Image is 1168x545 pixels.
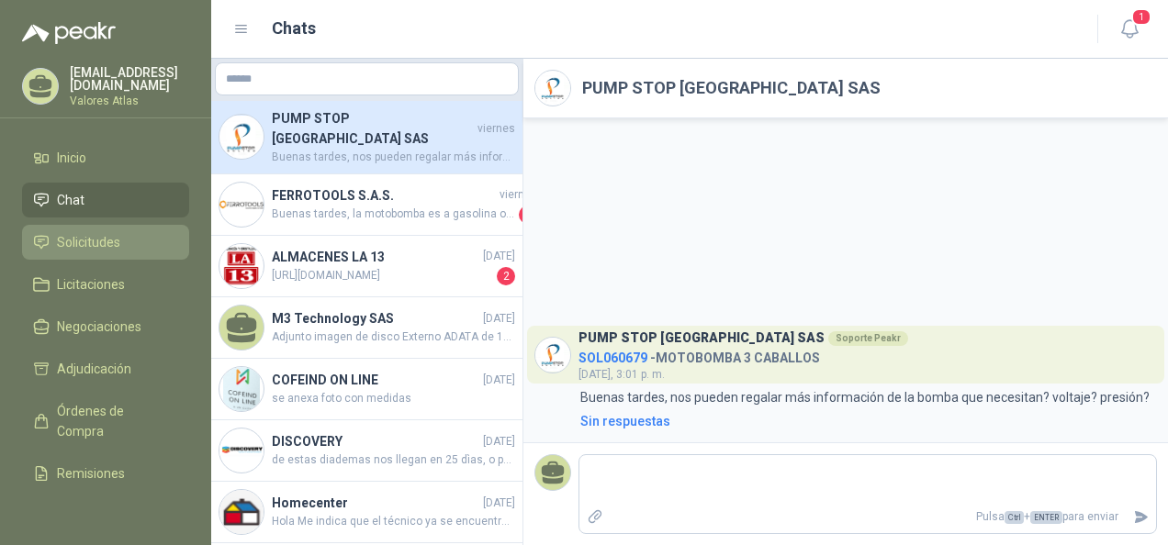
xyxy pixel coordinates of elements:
[272,108,474,149] h4: PUMP STOP [GEOGRAPHIC_DATA] SAS
[483,433,515,450] span: [DATE]
[219,183,264,227] img: Company Logo
[272,16,316,41] h1: Chats
[22,225,189,260] a: Solicitudes
[70,66,189,92] p: [EMAIL_ADDRESS][DOMAIN_NAME]
[22,267,189,302] a: Licitaciones
[272,493,479,513] h4: Homecenter
[272,328,515,346] span: Adjunto imagen de disco Externo ADATA de 1TB y 2TB
[611,501,1127,533] p: Pulsa + para enviar
[578,346,908,363] h4: - MOTOBOMBA 3 CABALLOS
[22,394,189,449] a: Órdenes de Compra
[578,350,647,365] span: SOL060679
[272,370,479,390] h4: COFEIND ON LINE
[580,411,670,431] div: Sin respuestas
[477,120,515,138] span: viernes
[211,482,522,543] a: Company LogoHomecenter[DATE]Hola Me indica que el técnico ya se encuentra afuera
[22,498,189,533] a: Configuración
[483,310,515,328] span: [DATE]
[1113,13,1146,46] button: 1
[272,149,515,166] span: Buenas tardes, nos pueden regalar más información de la bomba que necesitan? voltaje? presión?
[57,401,172,441] span: Órdenes de Compra
[57,232,120,252] span: Solicitudes
[1030,511,1062,524] span: ENTER
[580,387,1150,407] p: Buenas tardes, nos pueden regalar más información de la bomba que necesitan? voltaje? presión?
[22,183,189,217] a: Chat
[483,495,515,512] span: [DATE]
[272,431,479,451] h4: DISCOVERY
[272,247,479,267] h4: ALMACENES LA 13
[1126,501,1156,533] button: Enviar
[211,236,522,297] a: Company LogoALMACENES LA 13[DATE][URL][DOMAIN_NAME]2
[57,317,141,337] span: Negociaciones
[22,22,116,44] img: Logo peakr
[272,308,479,328] h4: M3 Technology SAS
[272,185,496,206] h4: FERROTOOLS S.A.S.
[211,174,522,236] a: Company LogoFERROTOOLS S.A.S.viernesBuenas tardes, la motobomba es a gasolina o diesel o electric...
[211,420,522,482] a: Company LogoDISCOVERY[DATE]de estas diademas nos llegan en 25 dìas, o para entrega inmediata tene...
[219,367,264,411] img: Company Logo
[497,267,515,285] span: 2
[70,95,189,106] p: Valores Atlas
[211,101,522,174] a: Company LogoPUMP STOP [GEOGRAPHIC_DATA] SASviernesBuenas tardes, nos pueden regalar más informaci...
[211,359,522,420] a: Company LogoCOFEIND ON LINE[DATE]se anexa foto con medidas
[22,456,189,491] a: Remisiones
[57,274,125,295] span: Licitaciones
[57,463,125,484] span: Remisiones
[57,190,84,210] span: Chat
[579,501,611,533] label: Adjuntar archivos
[535,71,570,106] img: Company Logo
[272,267,493,285] span: [URL][DOMAIN_NAME]
[828,331,908,346] div: Soporte Peakr
[22,309,189,344] a: Negociaciones
[272,451,515,469] span: de estas diademas nos llegan en 25 dìas, o para entrega inmediata tenemos estas que son las que r...
[272,206,515,224] span: Buenas tardes, la motobomba es a gasolina o diesel o electrica y que tipo de presion necesitan.
[272,513,515,530] span: Hola Me indica que el técnico ya se encuentra afuera
[1131,8,1151,26] span: 1
[1005,511,1024,524] span: Ctrl
[535,338,570,373] img: Company Logo
[219,244,264,288] img: Company Logo
[519,206,537,224] span: 1
[57,359,131,379] span: Adjudicación
[483,372,515,389] span: [DATE]
[211,297,522,359] a: M3 Technology SAS[DATE]Adjunto imagen de disco Externo ADATA de 1TB y 2TB
[577,411,1157,431] a: Sin respuestas
[578,368,665,381] span: [DATE], 3:01 p. m.
[272,390,515,407] span: se anexa foto con medidas
[582,75,881,101] h2: PUMP STOP [GEOGRAPHIC_DATA] SAS
[219,115,264,159] img: Company Logo
[219,490,264,534] img: Company Logo
[57,148,86,168] span: Inicio
[500,186,537,204] span: viernes
[483,248,515,265] span: [DATE]
[22,351,189,386] a: Adjudicación
[578,333,825,343] h3: PUMP STOP [GEOGRAPHIC_DATA] SAS
[22,140,189,175] a: Inicio
[219,428,264,473] img: Company Logo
